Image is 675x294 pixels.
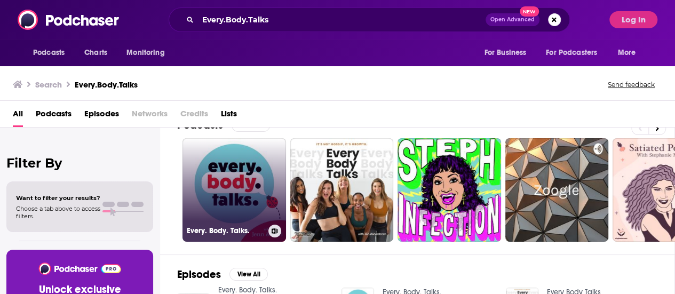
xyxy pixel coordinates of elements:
a: Episodes [84,105,119,127]
span: Credits [180,105,208,127]
span: Podcasts [33,45,65,60]
span: Networks [132,105,168,127]
button: View All [229,268,268,281]
h2: Episodes [177,268,221,281]
h3: Search [35,80,62,90]
img: Podchaser - Follow, Share and Rate Podcasts [18,10,120,30]
div: Search podcasts, credits, & more... [169,7,570,32]
span: For Business [484,45,526,60]
h3: Every. Body. Talks. [187,226,264,235]
img: Podchaser - Follow, Share and Rate Podcasts [38,263,122,275]
a: Podcasts [36,105,72,127]
button: Send feedback [605,80,658,89]
span: Charts [84,45,107,60]
span: Open Advanced [490,17,535,22]
button: open menu [539,43,613,63]
a: Charts [77,43,114,63]
a: EpisodesView All [177,268,268,281]
button: open menu [610,43,649,63]
a: Every. Body. Talks. [182,138,286,242]
span: More [618,45,636,60]
button: open menu [26,43,78,63]
span: For Podcasters [546,45,597,60]
h2: Filter By [6,155,153,171]
button: open menu [119,43,178,63]
span: New [520,6,539,17]
span: Choose a tab above to access filters. [16,205,100,220]
button: open menu [477,43,539,63]
a: Lists [221,105,237,127]
input: Search podcasts, credits, & more... [198,11,486,28]
button: Log In [609,11,657,28]
a: All [13,105,23,127]
button: Open AdvancedNew [486,13,539,26]
span: Monitoring [126,45,164,60]
h3: Every.Body.Talks [75,80,138,90]
span: Want to filter your results? [16,194,100,202]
